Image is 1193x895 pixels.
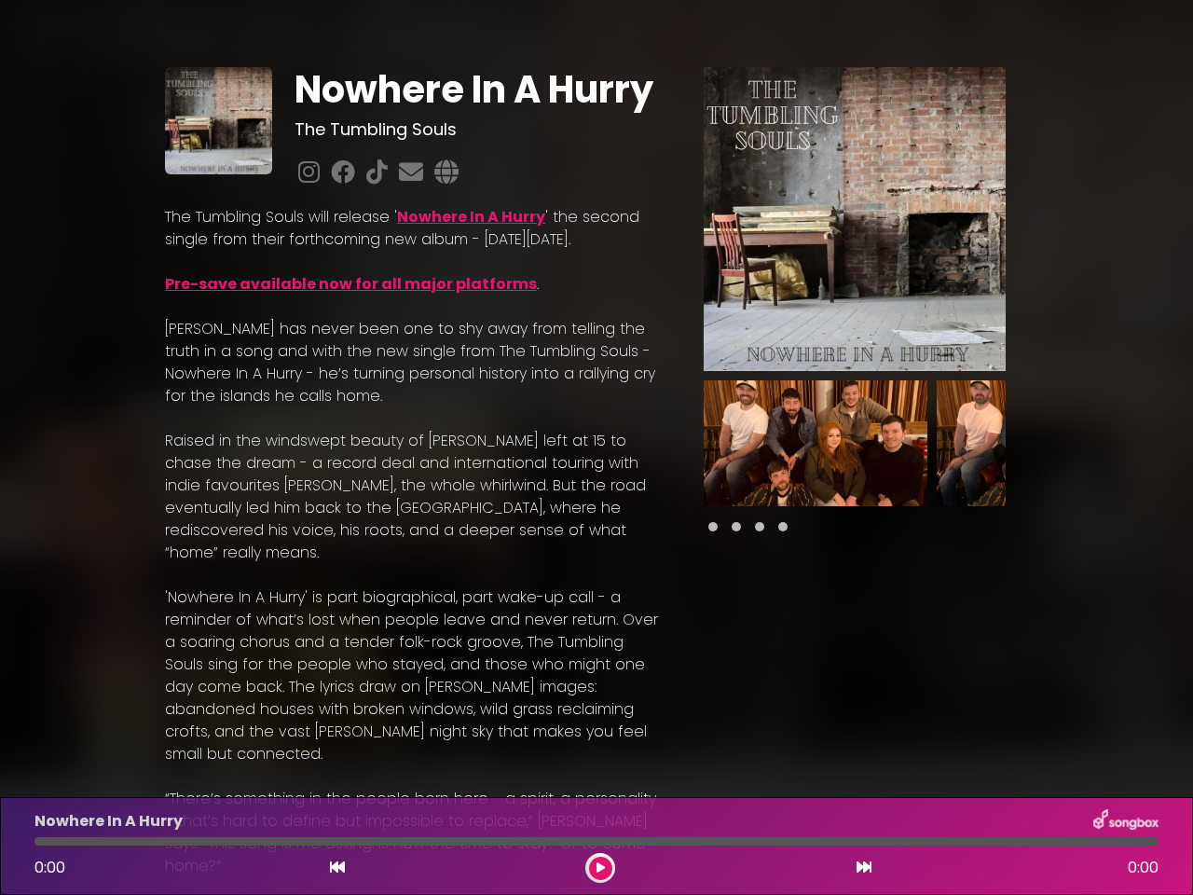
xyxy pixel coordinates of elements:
[34,857,65,878] span: 0:00
[1128,857,1159,879] span: 0:00
[165,318,659,407] p: [PERSON_NAME] has never been one to shy away from telling the truth in a song and with the new si...
[295,67,660,112] h1: Nowhere In A Hurry
[704,380,927,506] img: h7Oj0iWbT867Bb53q9za
[165,430,659,564] p: Raised in the windswept beauty of [PERSON_NAME] left at 15 to chase the dream - a record deal and...
[295,119,660,140] h3: The Tumbling Souls
[165,273,659,296] p: .
[1093,809,1159,833] img: songbox-logo-white.png
[704,67,1006,371] img: Main Media
[397,206,545,227] a: Nowhere In A Hurry
[937,380,1160,506] img: 6GsWanlwSEGNTrGLcpPp
[165,67,272,174] img: T6Dm3mjfRgOIulaSU6Wg
[165,206,659,251] p: The Tumbling Souls will release ' ' the second single from their forthcoming new album - [DATE][D...
[34,810,183,833] p: Nowhere In A Hurry
[165,586,659,765] p: 'Nowhere In A Hurry' is part biographical, part wake-up call - a reminder of what’s lost when peo...
[165,273,537,295] a: Pre-save available now for all major platforms
[165,788,659,877] p: “There’s something in the people born here - a spirit, a personality - that’s hard to define but ...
